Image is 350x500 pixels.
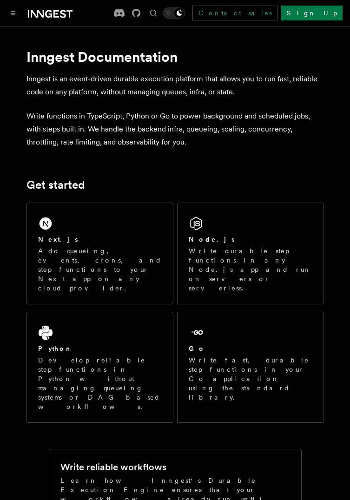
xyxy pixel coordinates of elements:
[189,246,312,293] p: Write durable step functions in any Node.js app and run on servers or serverless.
[38,344,73,353] h2: Python
[26,48,324,65] h1: Inngest Documentation
[26,312,173,423] a: PythonDevelop reliable step functions in Python without managing queueing systems or DAG based wo...
[189,355,312,402] p: Write fast, durable step functions in your Go application using the standard library.
[177,203,324,304] a: Node.jsWrite durable step functions in any Node.js app and run on servers or serverless.
[38,355,162,411] p: Develop reliable step functions in Python without managing queueing systems or DAG based workflows.
[26,110,324,149] p: Write functions in TypeScript, Python or Go to power background and scheduled jobs, with steps bu...
[189,235,235,244] h2: Node.js
[192,6,277,20] a: Contact sales
[177,312,324,423] a: GoWrite fast, durable step functions in your Go application using the standard library.
[60,461,166,474] h2: Write reliable workflows
[7,7,19,19] button: Toggle navigation
[38,246,162,293] p: Add queueing, events, crons, and step functions to your Next app on any cloud provider.
[148,7,159,19] button: Find something...
[163,7,185,19] button: Toggle dark mode
[26,72,324,99] p: Inngest is an event-driven durable execution platform that allows you to run fast, reliable code ...
[26,203,173,304] a: Next.jsAdd queueing, events, crons, and step functions to your Next app on any cloud provider.
[281,6,343,20] a: Sign Up
[26,178,85,191] a: Get started
[189,344,205,353] h2: Go
[38,235,78,244] h2: Next.js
